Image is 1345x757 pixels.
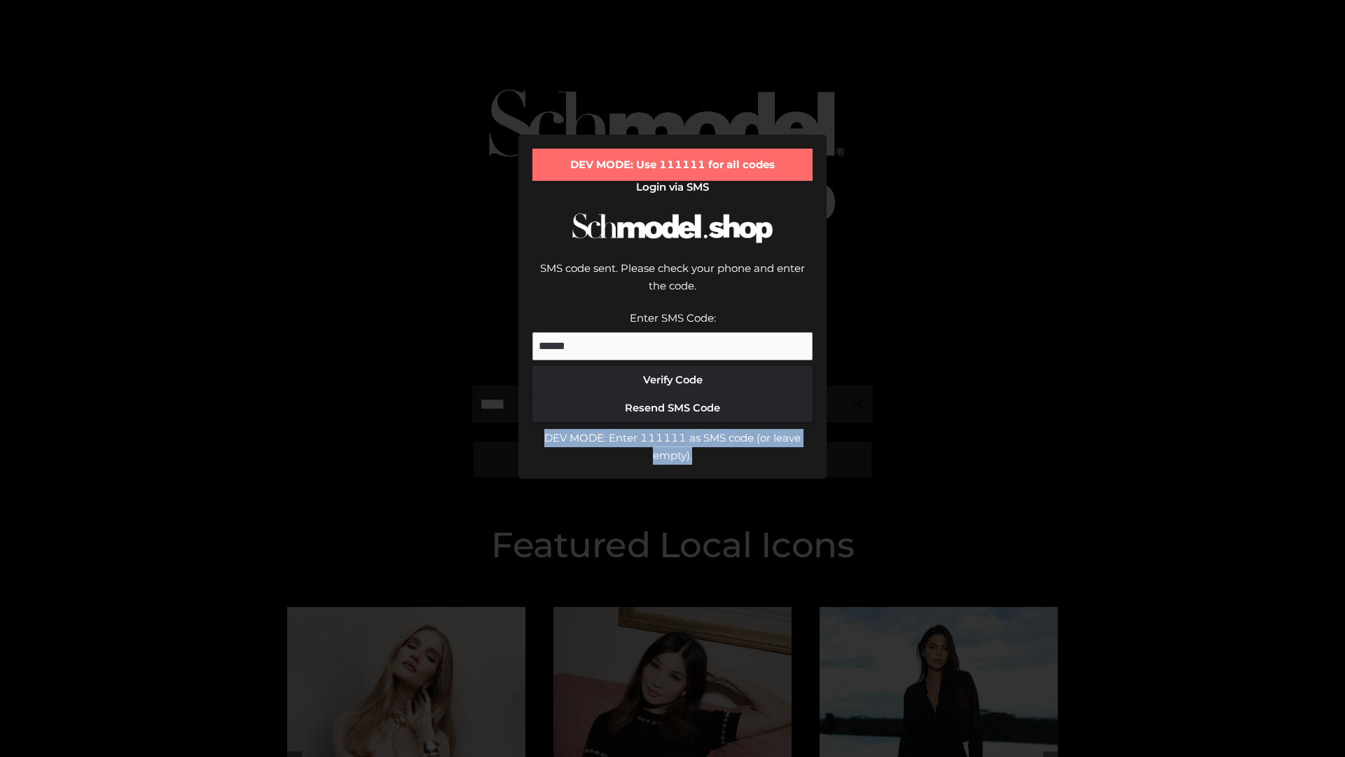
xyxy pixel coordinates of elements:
label: Enter SMS Code: [630,311,716,325]
img: Schmodel Logo [567,200,778,256]
button: Resend SMS Code [532,394,813,422]
div: DEV MODE: Enter 111111 as SMS code (or leave empty). [532,429,813,465]
button: Verify Code [532,366,813,394]
div: SMS code sent. Please check your phone and enter the code. [532,259,813,309]
h2: Login via SMS [532,181,813,193]
div: DEV MODE: Use 111111 for all codes [532,149,813,181]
